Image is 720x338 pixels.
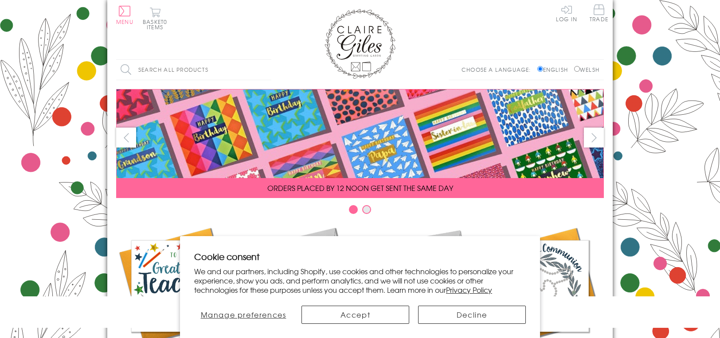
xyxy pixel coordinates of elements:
[116,6,133,24] button: Menu
[116,205,604,218] div: Carousel Pagination
[201,309,286,320] span: Manage preferences
[116,60,271,80] input: Search all products
[143,7,167,30] button: Basket0 items
[262,60,271,80] input: Search
[194,306,293,324] button: Manage preferences
[574,66,580,72] input: Welsh
[537,66,572,74] label: English
[584,128,604,148] button: next
[556,4,577,22] a: Log In
[267,183,453,193] span: ORDERS PLACED BY 12 NOON GET SENT THE SAME DAY
[194,267,526,294] p: We and our partners, including Shopify, use cookies and other technologies to personalize your ex...
[147,18,167,31] span: 0 items
[325,9,395,79] img: Claire Giles Greetings Cards
[446,284,492,295] a: Privacy Policy
[574,66,599,74] label: Welsh
[590,4,608,22] span: Trade
[349,205,358,214] button: Carousel Page 1 (Current Slide)
[418,306,526,324] button: Decline
[116,18,133,26] span: Menu
[462,66,536,74] p: Choose a language:
[194,250,526,263] h2: Cookie consent
[537,66,543,72] input: English
[301,306,409,324] button: Accept
[590,4,608,23] a: Trade
[116,128,136,148] button: prev
[362,205,371,214] button: Carousel Page 2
